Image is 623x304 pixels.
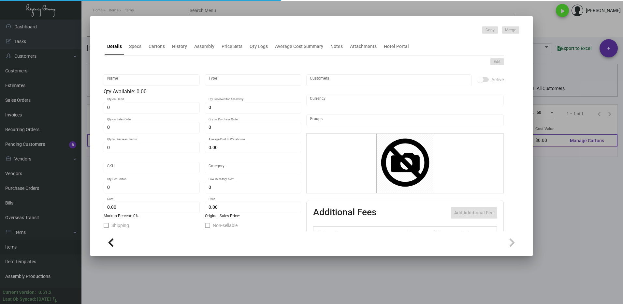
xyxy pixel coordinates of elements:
div: Current version: [3,289,36,296]
div: Attachments [350,43,377,50]
div: Specs [129,43,141,50]
span: Copy [485,27,495,33]
span: Merge [505,27,516,33]
button: Copy [482,26,498,34]
button: Add Additional Fee [451,207,497,219]
input: Add new.. [310,78,469,83]
input: Add new.. [310,118,500,123]
th: Cost [406,227,433,238]
span: Add Additional Fee [454,210,494,215]
div: Last Qb Synced: [DATE] [3,296,51,303]
div: Hotel Portal [384,43,409,50]
th: Price type [460,227,489,238]
span: Edit [494,59,500,65]
span: Active [491,76,504,84]
div: Average Cost Summary [275,43,323,50]
div: 0.51.2 [38,289,51,296]
th: Active [313,227,333,238]
span: Shipping [111,221,129,229]
div: Qty Logs [250,43,268,50]
th: Type [333,227,406,238]
div: Cartons [149,43,165,50]
th: Price [433,227,460,238]
div: Price Sets [222,43,242,50]
div: Assembly [194,43,214,50]
h2: Additional Fees [313,207,376,219]
div: Details [107,43,122,50]
div: Notes [330,43,343,50]
div: Qty Available: 0.00 [104,88,301,96]
div: History [172,43,187,50]
button: Merge [502,26,519,34]
button: Edit [490,58,504,65]
span: Non-sellable [213,221,238,229]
